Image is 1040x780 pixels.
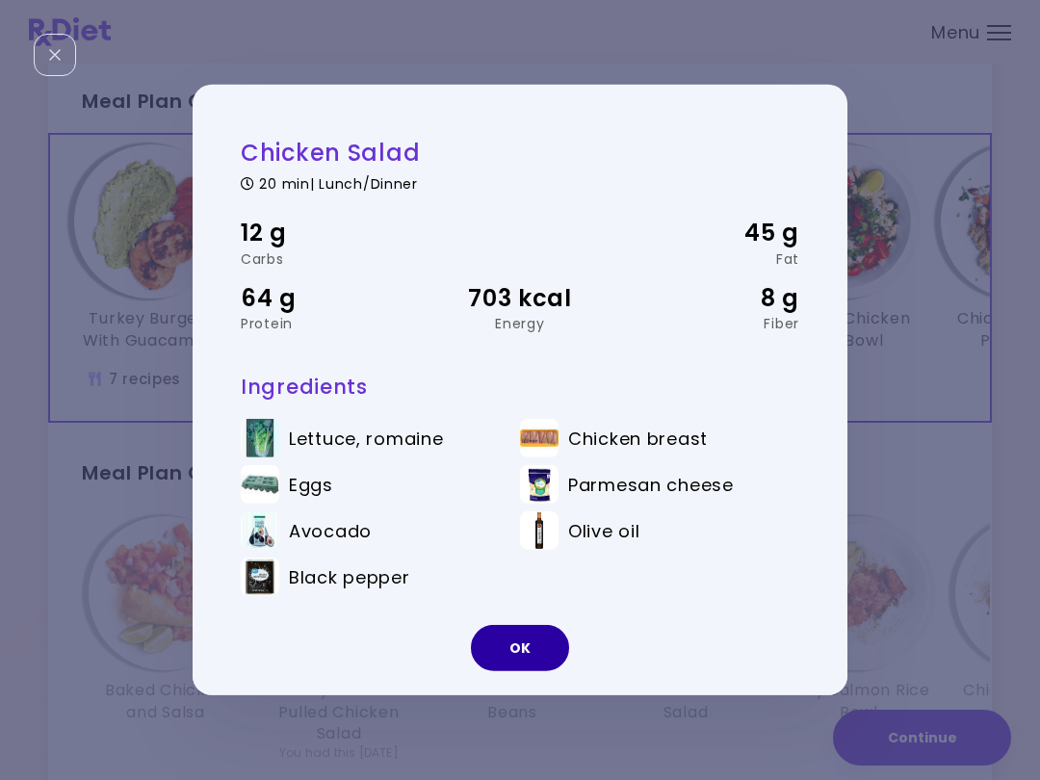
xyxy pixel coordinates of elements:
div: 8 g [613,279,799,316]
span: Black pepper [289,566,410,587]
div: 20 min | Lunch/Dinner [241,172,799,191]
h3: Ingredients [241,374,799,400]
span: Eggs [289,474,333,495]
div: Energy [427,317,612,330]
div: 703 kcal [427,279,612,316]
h2: Chicken Salad [241,138,799,168]
button: OK [471,625,569,671]
div: 12 g [241,215,427,251]
span: Lettuce, romaine [289,428,444,449]
span: Olive oil [568,520,639,541]
div: 45 g [613,215,799,251]
div: Protein [241,317,427,330]
div: Carbs [241,251,427,265]
div: Fiber [613,317,799,330]
span: Avocado [289,520,372,541]
div: Close [34,34,76,76]
span: Chicken breast [568,428,708,449]
span: Parmesan cheese [568,474,734,495]
div: 64 g [241,279,427,316]
div: Fat [613,251,799,265]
